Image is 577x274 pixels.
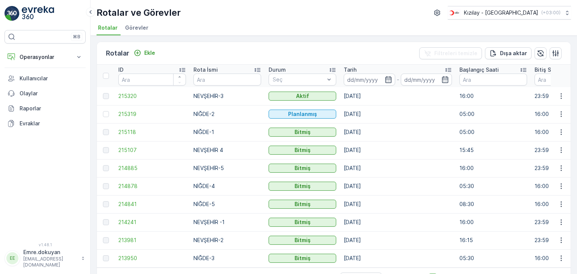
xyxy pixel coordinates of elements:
span: 214841 [118,200,186,208]
p: Seç [273,76,325,83]
a: 214885 [118,164,186,172]
button: Aktif [269,92,336,101]
a: 215107 [118,146,186,154]
p: Rotalar ve Görevler [97,7,181,19]
td: NEVŞEHİR-5 [190,159,265,177]
p: Bitmiş [295,146,311,154]
a: 214241 [118,218,186,226]
input: Ara [193,74,261,86]
p: Kızılay - [GEOGRAPHIC_DATA] [464,9,538,17]
td: 15:45 [456,141,531,159]
td: [DATE] [340,159,456,177]
p: Durum [269,66,286,74]
p: - [397,75,399,84]
td: NEVŞEHİR-2 [190,231,265,249]
input: Ara [118,74,186,86]
button: Ekle [131,48,158,57]
td: NİĞDE-3 [190,249,265,267]
p: Bitmiş [295,218,311,226]
p: Aktif [296,92,309,100]
p: Bitmiş [295,182,311,190]
input: Ara [459,74,527,86]
td: [DATE] [340,213,456,231]
button: Bitmiş [269,200,336,209]
p: [EMAIL_ADDRESS][DOMAIN_NAME] [23,256,77,268]
input: dd/mm/yyyy [344,74,395,86]
button: Operasyonlar [5,50,86,65]
p: Bitmiş [295,254,311,262]
td: [DATE] [340,123,456,141]
span: v 1.48.1 [5,242,86,247]
p: Dışa aktar [500,50,527,57]
p: Tarih [344,66,356,74]
span: 214878 [118,182,186,190]
button: Dışa aktar [485,47,532,59]
button: Bitmiş [269,146,336,155]
div: Toggle Row Selected [103,165,109,171]
p: Emre.dokuyan [23,248,77,256]
div: EE [6,252,18,264]
td: 08:30 [456,195,531,213]
p: Planlanmış [288,110,317,118]
div: Toggle Row Selected [103,147,109,153]
p: Rotalar [106,48,129,59]
td: [DATE] [340,231,456,249]
p: Bitmiş [295,236,311,244]
p: Rota İsmi [193,66,218,74]
td: [DATE] [340,105,456,123]
div: Toggle Row Selected [103,183,109,189]
td: NEVŞEHİR-3 [190,87,265,105]
p: Kullanıcılar [20,75,83,82]
a: 213981 [118,236,186,244]
td: 16:00 [456,213,531,231]
td: 16:00 [456,159,531,177]
button: EEEmre.dokuyan[EMAIL_ADDRESS][DOMAIN_NAME] [5,248,86,268]
div: Toggle Row Selected [103,111,109,117]
p: Evraklar [20,120,83,127]
div: Toggle Row Selected [103,129,109,135]
td: NİĞDE-5 [190,195,265,213]
p: ⌘B [73,34,80,40]
input: dd/mm/yyyy [401,74,452,86]
p: Raporlar [20,105,83,112]
p: Başlangıç Saati [459,66,499,74]
a: 213950 [118,254,186,262]
td: [DATE] [340,177,456,195]
p: Bitmiş [295,128,311,136]
td: NEVŞEHİR 4 [190,141,265,159]
div: Toggle Row Selected [103,255,109,261]
td: NEVŞEHİR -1 [190,213,265,231]
td: 16:15 [456,231,531,249]
img: k%C4%B1z%C4%B1lay_D5CCths_t1JZB0k.png [448,9,461,17]
a: 215320 [118,92,186,100]
span: Görevler [125,24,148,32]
button: Bitmiş [269,218,336,227]
td: 05:00 [456,105,531,123]
p: ID [118,66,124,74]
p: Filtreleri temizle [434,50,477,57]
td: NİĞDE-1 [190,123,265,141]
a: 215319 [118,110,186,118]
img: logo_light-DOdMpM7g.png [22,6,54,21]
button: Planlanmış [269,110,336,119]
td: [DATE] [340,249,456,267]
p: Bitiş Saati [535,66,561,74]
p: Bitmiş [295,200,311,208]
td: 16:00 [456,87,531,105]
td: 05:00 [456,123,531,141]
div: Toggle Row Selected [103,201,109,207]
div: Toggle Row Selected [103,93,109,99]
a: 215118 [118,128,186,136]
button: Bitmiş [269,128,336,137]
button: Filtreleri temizle [419,47,482,59]
p: Operasyonlar [20,53,71,61]
button: Kızılay - [GEOGRAPHIC_DATA](+03:00) [448,6,571,20]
